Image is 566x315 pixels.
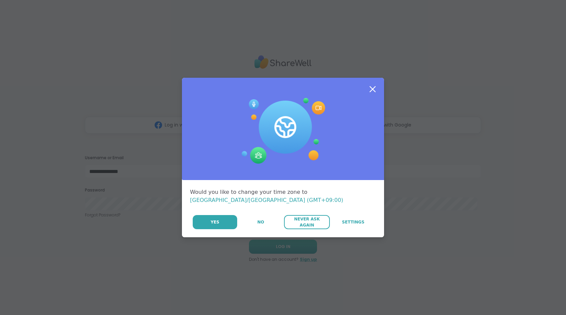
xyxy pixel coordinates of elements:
span: Never Ask Again [287,216,326,228]
div: Would you like to change your time zone to [190,188,376,204]
button: Yes [193,215,237,229]
img: Session Experience [241,98,325,164]
button: Never Ask Again [284,215,329,229]
a: Settings [331,215,376,229]
span: Yes [211,219,219,225]
button: No [238,215,283,229]
span: Settings [342,219,365,225]
span: [GEOGRAPHIC_DATA]/[GEOGRAPHIC_DATA] (GMT+09:00) [190,197,343,203]
span: No [257,219,264,225]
